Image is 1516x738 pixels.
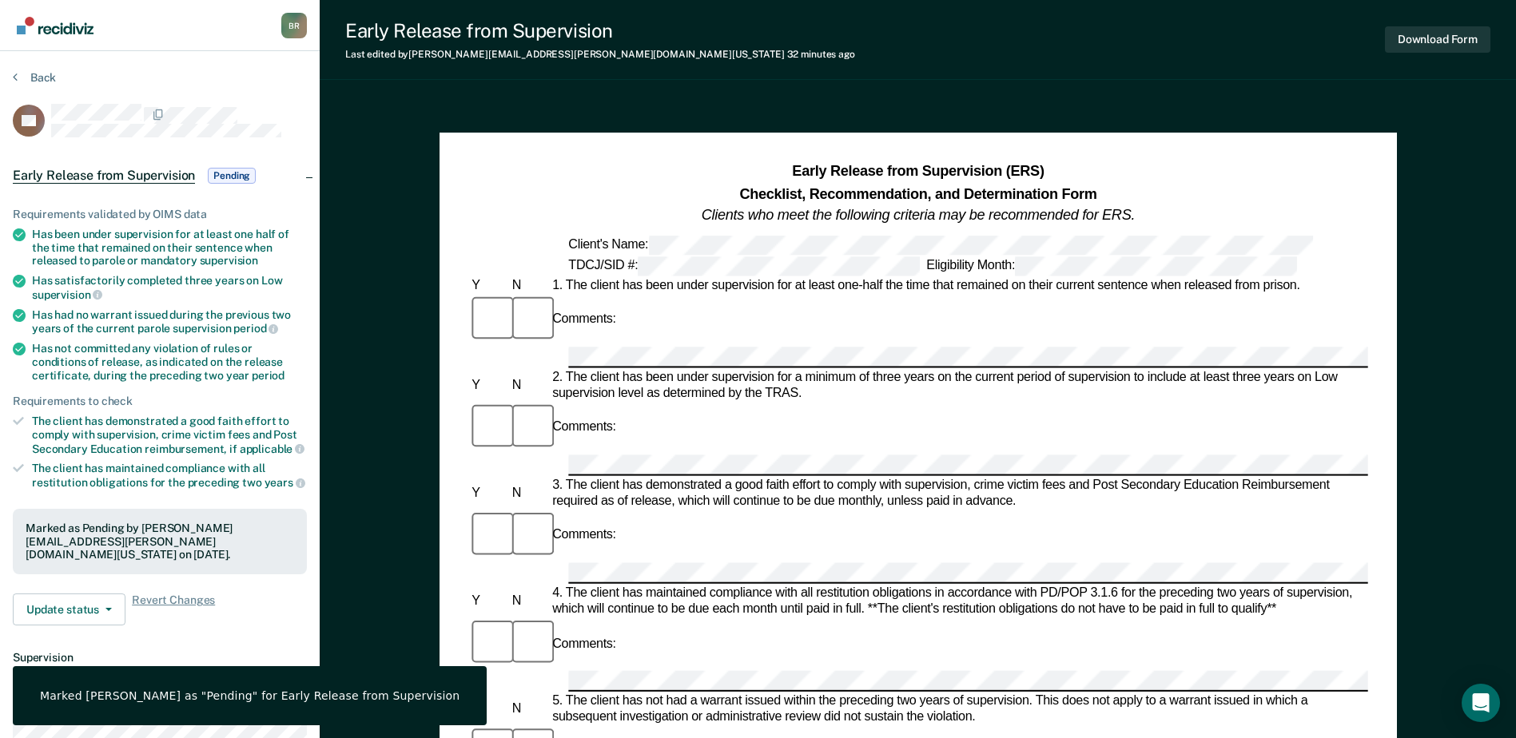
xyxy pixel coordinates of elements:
[13,593,125,625] button: Update status
[345,19,855,42] div: Early Release from Supervision
[13,168,195,184] span: Early Release from Supervision
[281,13,307,38] div: B R
[281,13,307,38] button: Profile dropdown button
[549,528,619,544] div: Comments:
[13,651,307,665] dt: Supervision
[32,228,307,268] div: Has been under supervision for at least one half of the time that remained on their sentence when...
[233,322,278,335] span: period
[549,585,1368,617] div: 4. The client has maintained compliance with all restitution obligations in accordance with PD/PO...
[32,462,307,489] div: The client has maintained compliance with all restitution obligations for the preceding two
[32,288,102,301] span: supervision
[13,208,307,221] div: Requirements validated by OIMS data
[923,256,1300,275] div: Eligibility Month:
[549,369,1368,401] div: 2. The client has been under supervision for a minimum of three years on the current period of su...
[549,478,1368,510] div: 3. The client has demonstrated a good faith effort to comply with supervision, crime victim fees ...
[200,254,258,267] span: supervision
[32,342,307,382] div: Has not committed any violation of rules or conditions of release, as indicated on the release ce...
[345,49,855,60] div: Last edited by [PERSON_NAME][EMAIL_ADDRESS][PERSON_NAME][DOMAIN_NAME][US_STATE]
[468,277,508,293] div: Y
[549,311,619,327] div: Comments:
[508,593,548,609] div: N
[26,522,294,561] div: Marked as Pending by [PERSON_NAME][EMAIL_ADDRESS][PERSON_NAME][DOMAIN_NAME][US_STATE] on [DATE].
[32,308,307,335] div: Has had no warrant issued during the previous two years of the current parole supervision
[1462,684,1500,722] div: Open Intercom Messenger
[132,593,215,625] span: Revert Changes
[468,486,508,502] div: Y
[13,395,307,408] div: Requirements to check
[549,277,1368,293] div: 1. The client has been under supervision for at least one-half the time that remained on their cu...
[40,688,460,703] div: Marked [PERSON_NAME] as "Pending" for Early Release from Supervision
[792,164,1044,180] strong: Early Release from Supervision (ERS)
[468,702,508,718] div: Y
[468,377,508,393] div: Y
[565,256,923,275] div: TDCJ/SID #:
[508,277,548,293] div: N
[265,476,305,489] span: years
[508,377,548,393] div: N
[208,168,256,184] span: Pending
[702,207,1135,223] em: Clients who meet the following criteria may be recommended for ERS.
[508,486,548,502] div: N
[739,185,1096,201] strong: Checklist, Recommendation, and Determination Form
[549,694,1368,726] div: 5. The client has not had a warrant issued within the preceding two years of supervision. This do...
[549,637,619,653] div: Comments:
[240,442,304,455] span: applicable
[1385,26,1490,53] button: Download Form
[565,235,1315,254] div: Client's Name:
[32,274,307,301] div: Has satisfactorily completed three years on Low
[468,593,508,609] div: Y
[13,70,56,85] button: Back
[787,49,855,60] span: 32 minutes ago
[508,702,548,718] div: N
[17,17,94,34] img: Recidiviz
[252,369,284,382] span: period
[549,420,619,436] div: Comments:
[32,415,307,455] div: The client has demonstrated a good faith effort to comply with supervision, crime victim fees and...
